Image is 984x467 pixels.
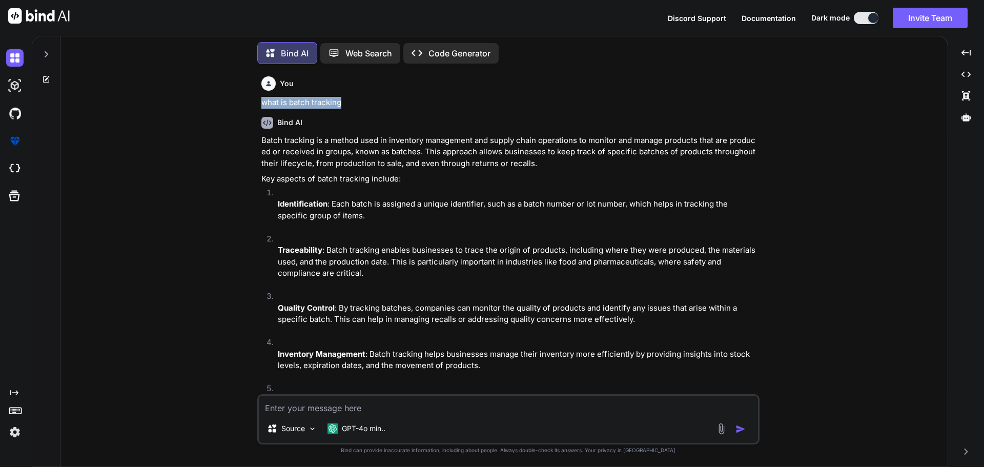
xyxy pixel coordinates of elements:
[6,160,24,177] img: cloudideIcon
[278,245,322,255] strong: Traceability
[261,97,757,109] p: what is batch tracking
[735,424,746,434] img: icon
[6,77,24,94] img: darkAi-studio
[6,105,24,122] img: githubDark
[715,423,727,435] img: attachment
[893,8,968,28] button: Invite Team
[6,132,24,150] img: premium
[281,47,309,59] p: Bind AI
[8,8,70,24] img: Bind AI
[278,303,335,313] strong: Quality Control
[327,423,338,434] img: GPT-4o mini
[428,47,490,59] p: Code Generator
[261,135,757,170] p: Batch tracking is a method used in inventory management and supply chain operations to monitor an...
[278,349,757,372] p: : Batch tracking helps businesses manage their inventory more efficiently by providing insights i...
[278,199,327,209] strong: Identification
[342,423,385,434] p: GPT-4o min..
[308,424,317,433] img: Pick Models
[742,14,796,23] span: Documentation
[6,49,24,67] img: darkChat
[668,14,726,23] span: Discord Support
[811,13,850,23] span: Dark mode
[345,47,392,59] p: Web Search
[668,13,726,24] button: Discord Support
[281,423,305,434] p: Source
[278,302,757,326] p: : By tracking batches, companies can monitor the quality of products and identify any issues that...
[261,173,757,185] p: Key aspects of batch tracking include:
[6,423,24,441] img: settings
[280,78,294,89] h6: You
[257,446,760,454] p: Bind can provide inaccurate information, including about people. Always double-check its answers....
[742,13,796,24] button: Documentation
[277,117,302,128] h6: Bind AI
[278,245,757,279] p: : Batch tracking enables businesses to trace the origin of products, including where they were pr...
[278,198,757,221] p: : Each batch is assigned a unique identifier, such as a batch number or lot number, which helps i...
[278,349,365,359] strong: Inventory Management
